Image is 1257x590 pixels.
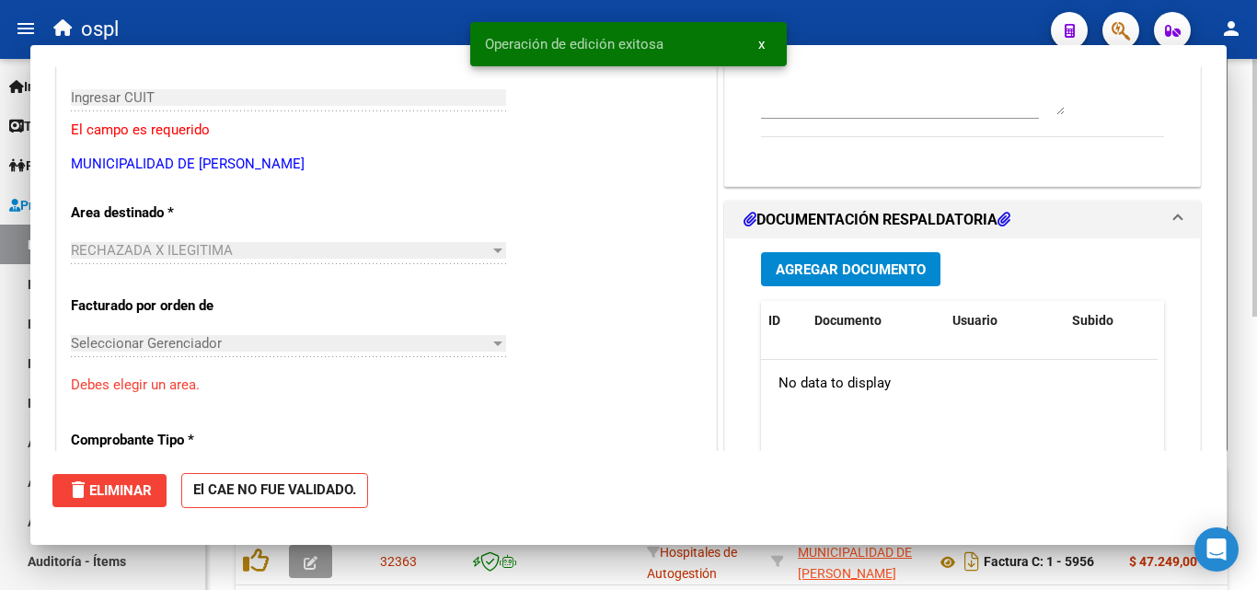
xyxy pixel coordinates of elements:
span: Inicio [9,76,56,97]
span: Eliminar [67,482,152,499]
div: 30999001552 [798,542,921,581]
div: No data to display [761,360,1158,406]
p: Facturado por orden de [71,295,260,317]
datatable-header-cell: ID [761,301,807,341]
p: MUNICIPALIDAD DE [PERSON_NAME] [71,154,702,175]
span: Operación de edición exitosa [485,35,663,53]
strong: $ 47.249,00 [1129,554,1197,569]
span: Padrón [9,156,68,176]
span: Agregar Documento [776,261,926,278]
span: 32363 [380,554,417,569]
strong: El CAE NO FUE VALIDADO. [181,473,368,509]
span: Documento [814,313,882,328]
p: Area destinado * [71,202,260,224]
span: Prestadores / Proveedores [9,195,177,215]
datatable-header-cell: Acción [1157,301,1249,341]
span: Hospitales de Autogestión [647,545,737,581]
mat-icon: menu [15,17,37,40]
button: x [744,28,779,61]
div: Open Intercom Messenger [1194,527,1239,572]
p: El campo es requerido [71,120,702,141]
span: ospl [81,9,119,50]
h1: DOCUMENTACIÓN RESPALDATORIA [744,209,1010,231]
mat-icon: delete [67,479,89,501]
span: Subido [1072,313,1113,328]
button: Eliminar [52,474,167,507]
span: RECHAZADA X ILEGITIMA [71,242,233,259]
span: x [758,36,765,52]
span: Tesorería [9,116,80,136]
datatable-header-cell: Documento [807,301,945,341]
p: Debes elegir un area. [71,375,702,396]
button: Agregar Documento [761,252,940,286]
mat-icon: person [1220,17,1242,40]
span: Seleccionar Gerenciador [71,335,490,352]
i: Descargar documento [960,547,984,576]
span: ID [768,313,780,328]
mat-expansion-panel-header: DOCUMENTACIÓN RESPALDATORIA [725,202,1200,238]
p: Comprobante Tipo * [71,430,260,451]
span: MUNICIPALIDAD DE [PERSON_NAME] [798,545,912,581]
strong: Factura C: 1 - 5956 [984,555,1094,570]
datatable-header-cell: Usuario [945,301,1065,341]
datatable-header-cell: Subido [1065,301,1157,341]
span: Usuario [952,313,998,328]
